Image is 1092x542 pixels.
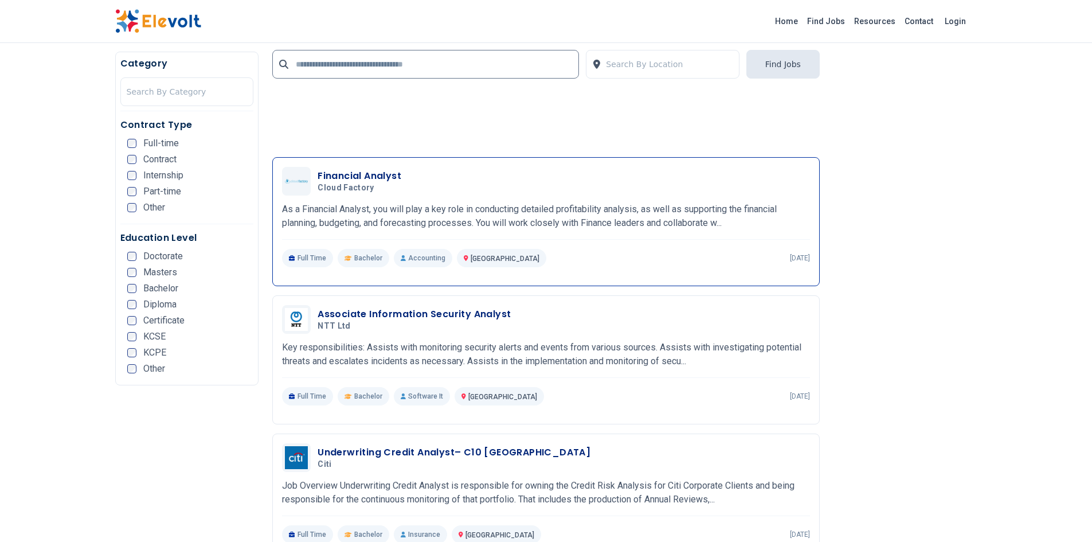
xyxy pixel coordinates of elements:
[394,249,452,267] p: Accounting
[318,446,590,459] h3: Underwriting Credit Analyst– C10 [GEOGRAPHIC_DATA]
[143,300,177,309] span: Diploma
[127,252,136,261] input: Doctorate
[285,179,308,184] img: Cloud Factory
[354,530,382,539] span: Bachelor
[143,284,178,293] span: Bachelor
[318,307,511,321] h3: Associate Information Security Analyst
[282,202,810,230] p: As a Financial Analyst, you will play a key role in conducting detailed profitability analysis, a...
[127,300,136,309] input: Diploma
[143,252,183,261] span: Doctorate
[127,139,136,148] input: Full-time
[127,348,136,357] input: KCPE
[120,231,254,245] h5: Education Level
[143,203,165,212] span: Other
[115,9,201,33] img: Elevolt
[900,12,938,30] a: Contact
[354,392,382,401] span: Bachelor
[127,332,136,341] input: KCSE
[143,187,181,196] span: Part-time
[143,332,166,341] span: KCSE
[790,530,810,539] p: [DATE]
[143,364,165,373] span: Other
[127,364,136,373] input: Other
[318,169,401,183] h3: Financial Analyst
[143,316,185,325] span: Certificate
[468,393,537,401] span: [GEOGRAPHIC_DATA]
[938,10,973,33] a: Login
[143,348,166,357] span: KCPE
[318,183,374,193] span: Cloud Factory
[127,268,136,277] input: Masters
[127,187,136,196] input: Part-time
[803,12,850,30] a: Find Jobs
[143,268,177,277] span: Masters
[318,321,350,332] span: NTT Ltd
[282,479,810,506] p: Job Overview Underwriting Credit Analyst is responsible for owning the Credit Risk Analysis for C...
[1035,487,1092,542] iframe: Chat Widget
[465,531,534,539] span: [GEOGRAPHIC_DATA]
[746,50,820,79] button: Find Jobs
[127,203,136,212] input: Other
[850,12,900,30] a: Resources
[143,171,183,180] span: Internship
[790,254,810,263] p: [DATE]
[471,255,539,263] span: [GEOGRAPHIC_DATA]
[282,305,810,405] a: NTT LtdAssociate Information Security AnalystNTT LtdKey responsibilities: Assists with monitoring...
[282,341,810,368] p: Key responsibilities: Assists with monitoring security alerts and events from various sources. As...
[770,12,803,30] a: Home
[127,316,136,325] input: Certificate
[143,139,179,148] span: Full-time
[120,118,254,132] h5: Contract Type
[127,155,136,164] input: Contract
[285,446,308,469] img: Citi
[282,167,810,267] a: Cloud FactoryFinancial AnalystCloud FactoryAs a Financial Analyst, you will play a key role in co...
[285,308,308,332] img: NTT Ltd
[127,284,136,293] input: Bachelor
[394,387,450,405] p: Software It
[833,52,977,396] iframe: Advertisement
[127,171,136,180] input: Internship
[790,392,810,401] p: [DATE]
[318,459,331,470] span: Citi
[282,387,333,405] p: Full Time
[120,57,254,71] h5: Category
[143,155,177,164] span: Contract
[282,249,333,267] p: Full Time
[354,254,382,263] span: Bachelor
[272,49,820,148] iframe: Advertisement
